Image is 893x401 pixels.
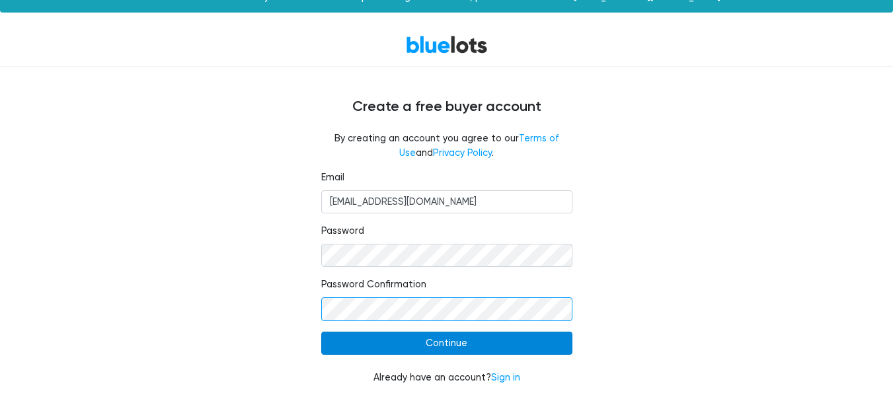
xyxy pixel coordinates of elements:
[321,332,572,355] input: Continue
[321,190,572,214] input: Email
[321,371,572,385] div: Already have an account?
[321,131,572,160] fieldset: By creating an account you agree to our and .
[399,133,559,159] a: Terms of Use
[321,224,364,238] label: Password
[321,277,426,292] label: Password Confirmation
[433,147,492,159] a: Privacy Policy
[406,35,488,54] a: BlueLots
[321,170,344,185] label: Email
[491,372,520,383] a: Sign in
[50,98,843,116] h4: Create a free buyer account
